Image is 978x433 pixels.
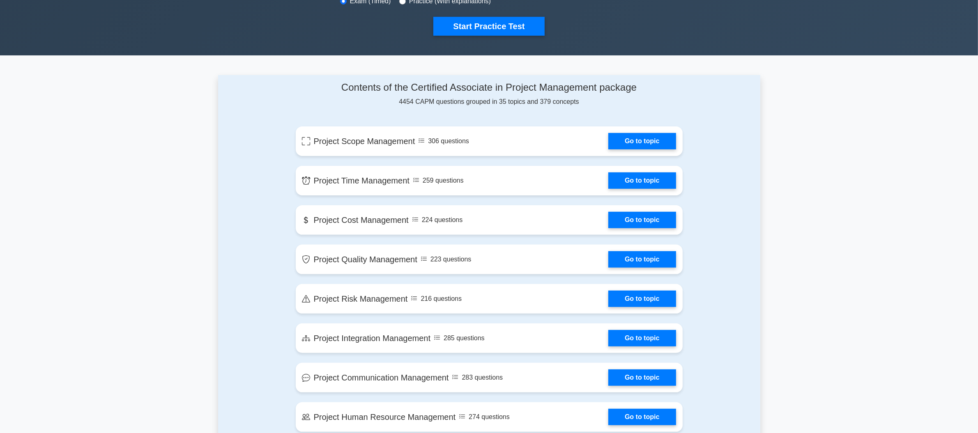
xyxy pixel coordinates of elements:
[608,369,676,386] a: Go to topic
[608,172,676,189] a: Go to topic
[296,82,683,94] h4: Contents of the Certified Associate in Project Management package
[608,251,676,268] a: Go to topic
[608,291,676,307] a: Go to topic
[608,330,676,346] a: Go to topic
[296,82,683,107] div: 4454 CAPM questions grouped in 35 topics and 379 concepts
[433,17,544,36] button: Start Practice Test
[608,212,676,228] a: Go to topic
[608,133,676,149] a: Go to topic
[608,409,676,425] a: Go to topic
